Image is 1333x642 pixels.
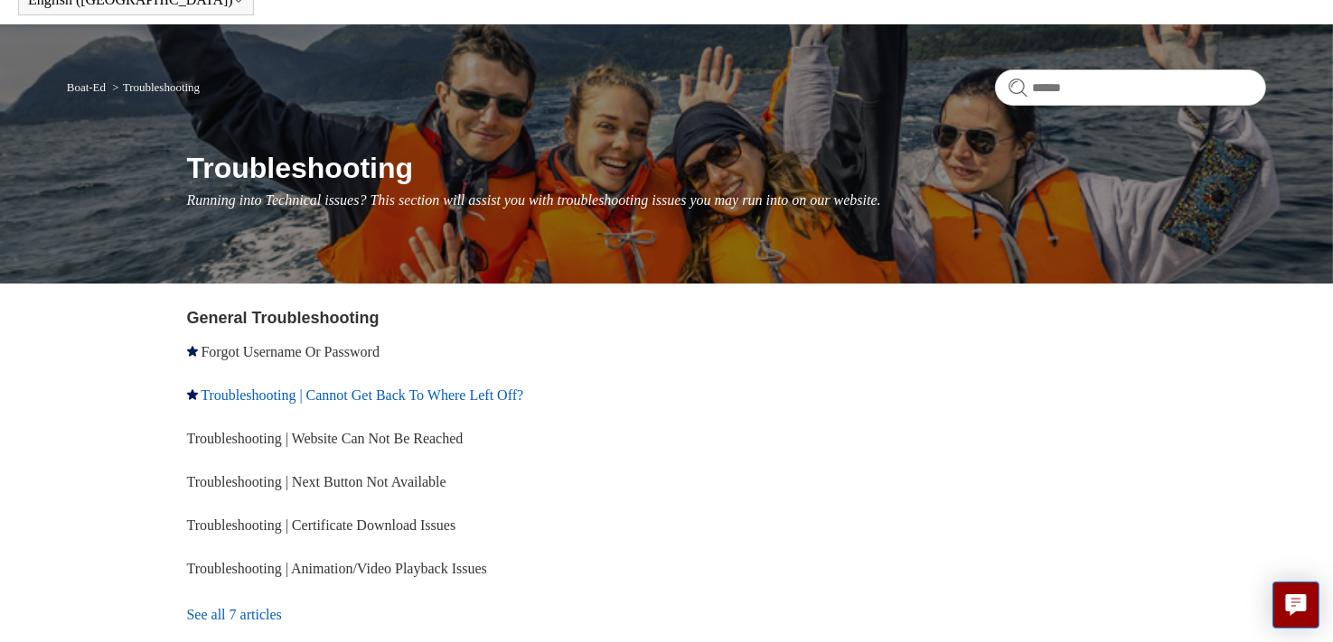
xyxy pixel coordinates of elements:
a: Troubleshooting | Certificate Download Issues [187,517,456,533]
svg: Promoted article [187,389,198,400]
a: Troubleshooting | Website Can Not Be Reached [187,431,464,446]
li: Troubleshooting [108,80,200,94]
a: Troubleshooting | Next Button Not Available [187,474,446,489]
a: Troubleshooting | Cannot Get Back To Where Left Off? [201,387,523,403]
li: Boat-Ed [67,80,109,94]
h1: Troubleshooting [187,146,1267,190]
button: Live chat [1272,582,1319,628]
a: Boat-Ed [67,80,106,94]
input: Search [995,70,1266,106]
a: See all 7 articles [187,591,673,639]
a: Troubleshooting | Animation/Video Playback Issues [187,561,487,576]
a: Forgot Username Or Password [202,344,380,359]
svg: Promoted article [187,346,198,357]
p: Running into Technical issues? This section will assist you with troubleshooting issues you may r... [187,190,1267,211]
a: General Troubleshooting [187,309,380,327]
